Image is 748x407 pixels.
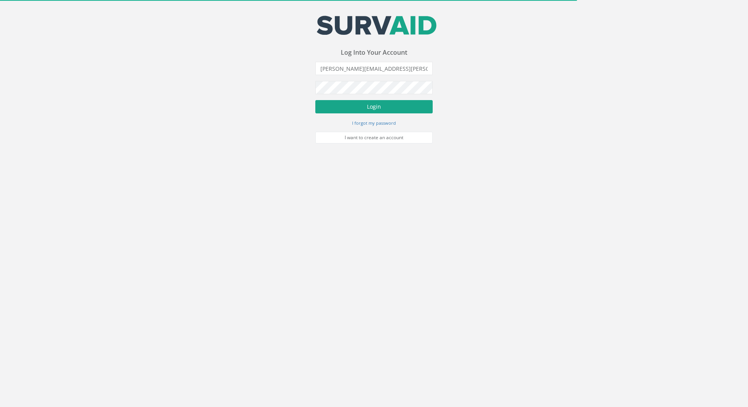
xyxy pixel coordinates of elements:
[352,119,396,126] a: I forgot my password
[315,132,433,143] a: I want to create an account
[315,49,433,56] h3: Log Into Your Account
[352,120,396,126] small: I forgot my password
[315,100,433,113] button: Login
[315,62,433,75] input: Email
